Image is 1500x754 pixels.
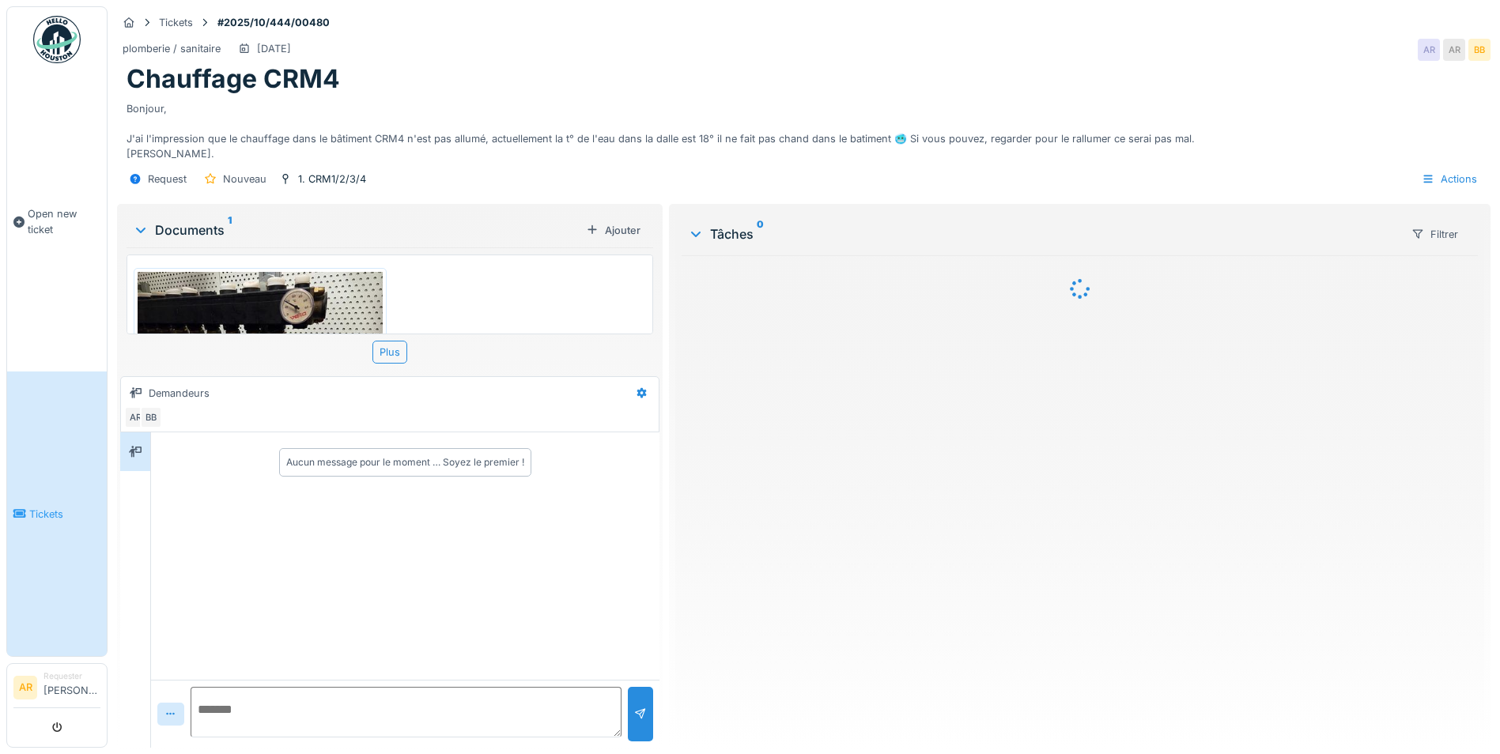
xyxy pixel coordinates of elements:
div: plomberie / sanitaire [123,41,221,56]
li: [PERSON_NAME] [43,670,100,704]
span: Tickets [29,507,100,522]
a: Tickets [7,371,107,656]
h1: Chauffage CRM4 [127,64,340,94]
div: Ajouter [580,220,647,241]
a: Open new ticket [7,72,107,371]
span: Open new ticket [28,206,100,236]
div: Tâches [688,224,1398,243]
div: Request [148,172,187,187]
div: Requester [43,670,100,682]
div: BB [140,406,162,428]
div: Filtrer [1404,223,1465,246]
div: Documents [133,221,580,239]
div: Tickets [159,15,193,30]
div: AR [1418,39,1440,61]
div: Nouveau [223,172,266,187]
div: AR [124,406,146,428]
div: Plus [372,341,407,364]
img: Badge_color-CXgf-gQk.svg [33,16,81,63]
li: AR [13,676,37,699]
sup: 1 [228,221,232,239]
div: AR [1443,39,1465,61]
img: hfzfvs9mbna57lz76s2mslxuoo11 [138,272,383,456]
sup: 0 [757,224,764,243]
div: Actions [1415,168,1484,190]
div: 1. CRM1/2/3/4 [298,172,366,187]
div: Bonjour, J'ai l'impression que le chauffage dans le bâtiment CRM4 n'est pas allumé, actuellement ... [127,95,1481,162]
div: [DATE] [257,41,291,56]
div: BB [1468,39,1491,61]
div: Aucun message pour le moment … Soyez le premier ! [286,455,524,469]
strong: #2025/10/444/00480 [211,15,336,30]
a: AR Requester[PERSON_NAME] [13,670,100,708]
div: Demandeurs [149,386,210,401]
